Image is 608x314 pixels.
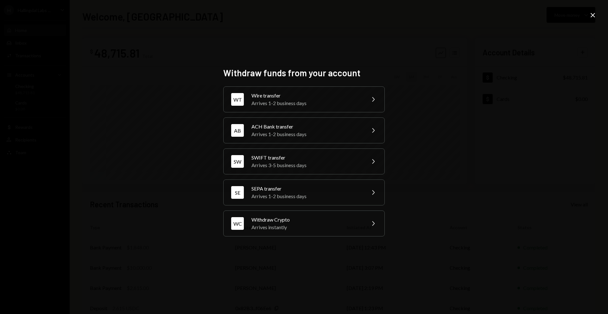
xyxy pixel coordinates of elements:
div: SWIFT transfer [251,154,362,161]
button: SESEPA transferArrives 1-2 business days [223,179,385,205]
div: Arrives instantly [251,223,362,231]
div: SE [231,186,244,199]
div: Arrives 3-5 business days [251,161,362,169]
div: Withdraw Crypto [251,216,362,223]
button: ABACH Bank transferArrives 1-2 business days [223,117,385,143]
button: SWSWIFT transferArrives 3-5 business days [223,148,385,174]
div: SW [231,155,244,168]
div: Wire transfer [251,92,362,99]
div: AB [231,124,244,137]
h2: Withdraw funds from your account [223,67,385,79]
div: Arrives 1-2 business days [251,99,362,107]
div: WC [231,217,244,230]
button: WTWire transferArrives 1-2 business days [223,86,385,112]
div: Arrives 1-2 business days [251,192,362,200]
div: ACH Bank transfer [251,123,362,130]
div: WT [231,93,244,106]
div: Arrives 1-2 business days [251,130,362,138]
div: SEPA transfer [251,185,362,192]
button: WCWithdraw CryptoArrives instantly [223,210,385,236]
